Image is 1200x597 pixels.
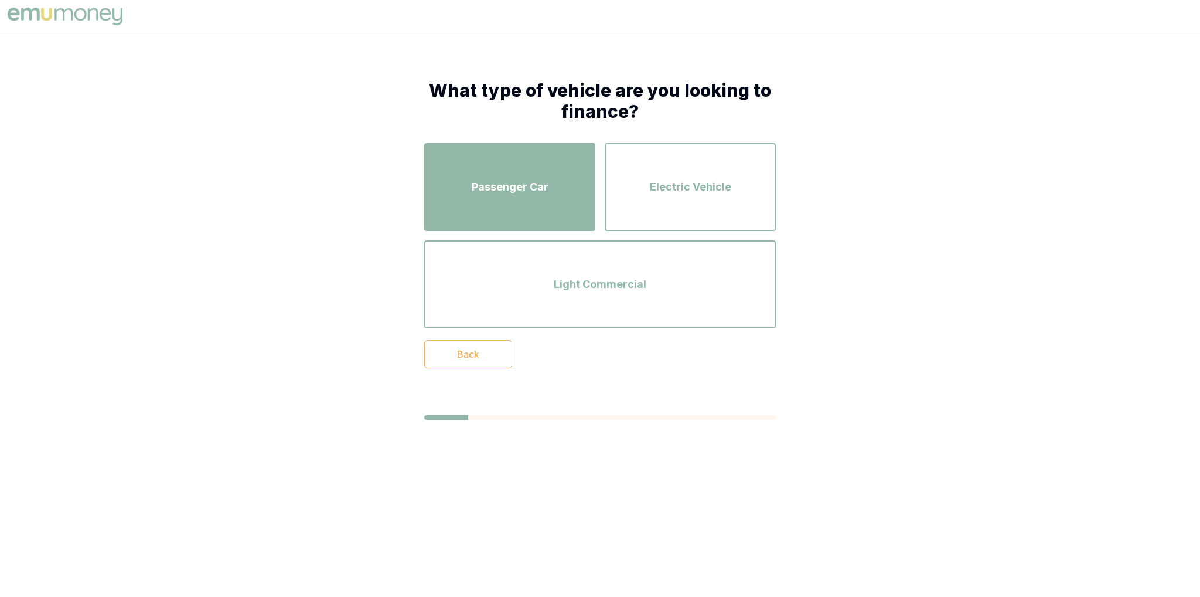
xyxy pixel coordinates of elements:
[650,179,731,195] span: Electric Vehicle
[472,179,548,195] span: Passenger Car
[424,240,776,328] button: Light Commercial
[5,5,125,28] img: Emu Money
[424,143,595,231] button: Passenger Car
[424,80,776,122] h1: What type of vehicle are you looking to finance?
[605,143,776,231] button: Electric Vehicle
[554,276,646,293] span: Light Commercial
[424,340,512,368] button: Back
